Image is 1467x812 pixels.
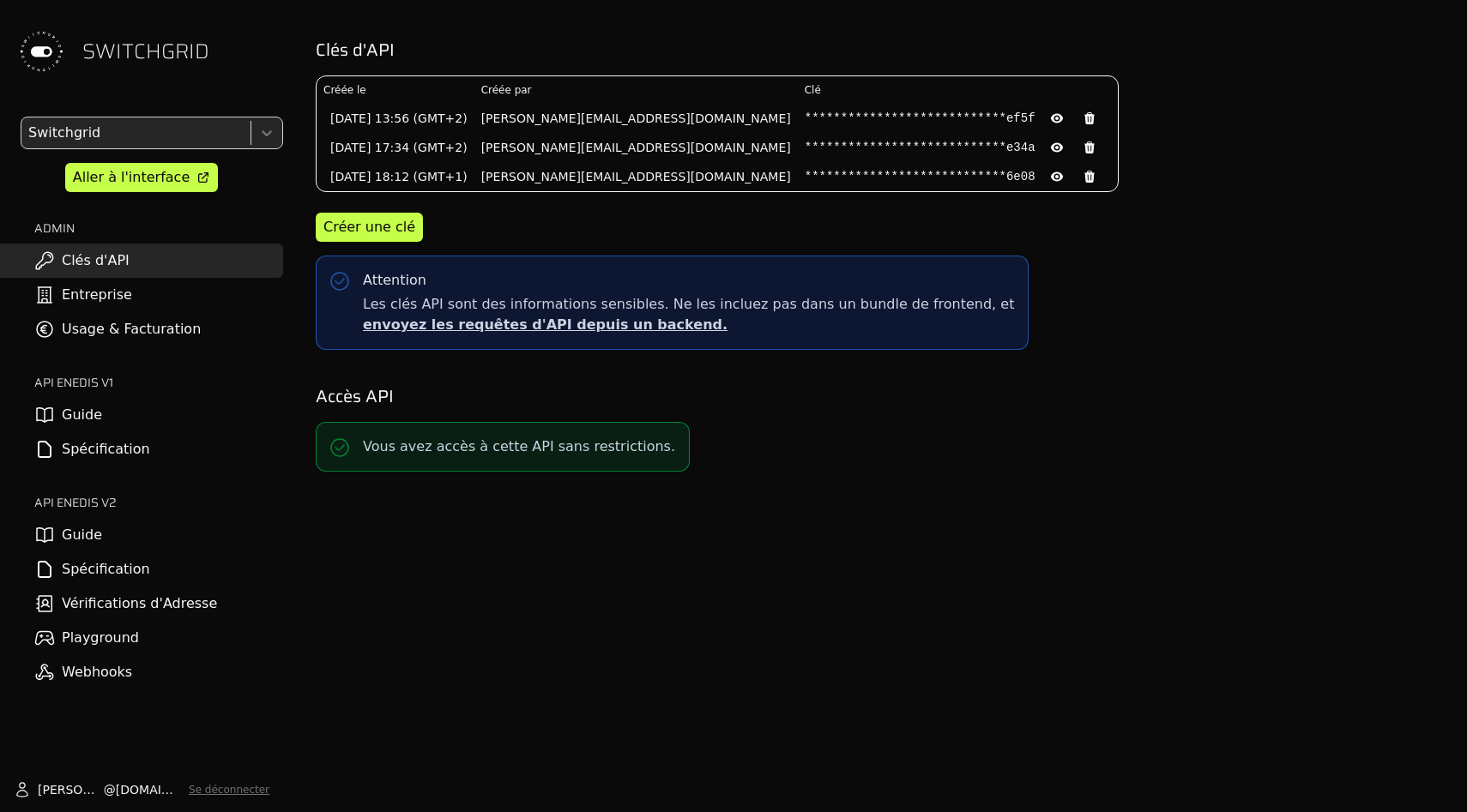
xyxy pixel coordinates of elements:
div: Aller à l'interface [73,167,190,188]
p: envoyez les requêtes d'API depuis un backend. [363,315,1014,335]
span: [DOMAIN_NAME] [116,781,182,798]
td: [DATE] 18:12 (GMT+1) [317,162,474,191]
span: [PERSON_NAME] [38,781,104,798]
th: Créée le [317,76,474,104]
td: [PERSON_NAME][EMAIL_ADDRESS][DOMAIN_NAME] [474,104,798,133]
div: Créer une clé [323,217,415,238]
span: Les clés API sont des informations sensibles. Ne les incluez pas dans un bundle de frontend, et [363,294,1014,335]
td: [DATE] 17:34 (GMT+2) [317,133,474,162]
th: Clé [798,76,1118,104]
h2: Clés d'API [316,38,1443,62]
h2: Accès API [316,384,1443,408]
td: [PERSON_NAME][EMAIL_ADDRESS][DOMAIN_NAME] [474,162,798,191]
span: SWITCHGRID [82,38,209,65]
h2: ADMIN [34,220,283,237]
img: Switchgrid Logo [14,24,69,79]
p: Vous avez accès à cette API sans restrictions. [363,436,675,457]
button: Se déconnecter [189,783,269,797]
th: Créée par [474,76,798,104]
h2: API ENEDIS v1 [34,374,283,391]
button: Créer une clé [316,213,423,242]
a: Aller à l'interface [65,163,218,192]
td: [PERSON_NAME][EMAIL_ADDRESS][DOMAIN_NAME] [474,133,798,162]
span: @ [104,781,116,798]
div: Attention [363,270,426,291]
td: [DATE] 13:56 (GMT+2) [317,104,474,133]
h2: API ENEDIS v2 [34,494,283,511]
